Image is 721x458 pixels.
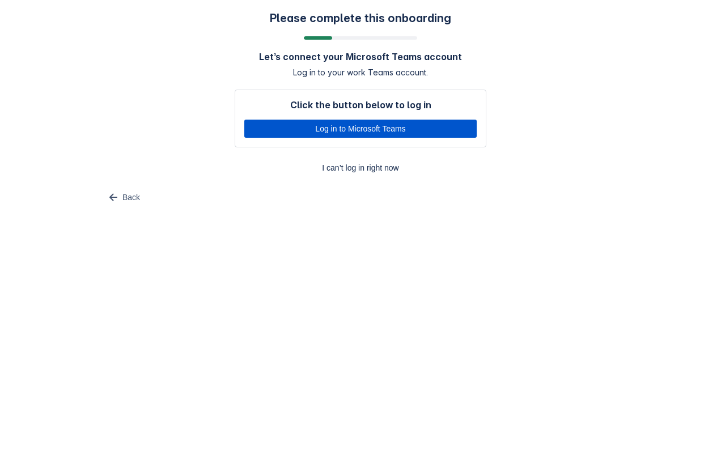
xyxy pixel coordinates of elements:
h4: Click the button below to log in [290,99,431,111]
h3: Please complete this onboarding [270,11,451,25]
button: I can’t log in right now [235,159,486,177]
span: Log in to your work Teams account. [293,67,428,78]
span: Log in to Microsoft Teams [251,120,470,138]
button: Back [100,188,147,206]
span: Back [122,188,140,206]
h4: Let’s connect your Microsoft Teams account [259,51,462,62]
span: I can’t log in right now [241,159,480,177]
button: Log in to Microsoft Teams [244,120,477,138]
